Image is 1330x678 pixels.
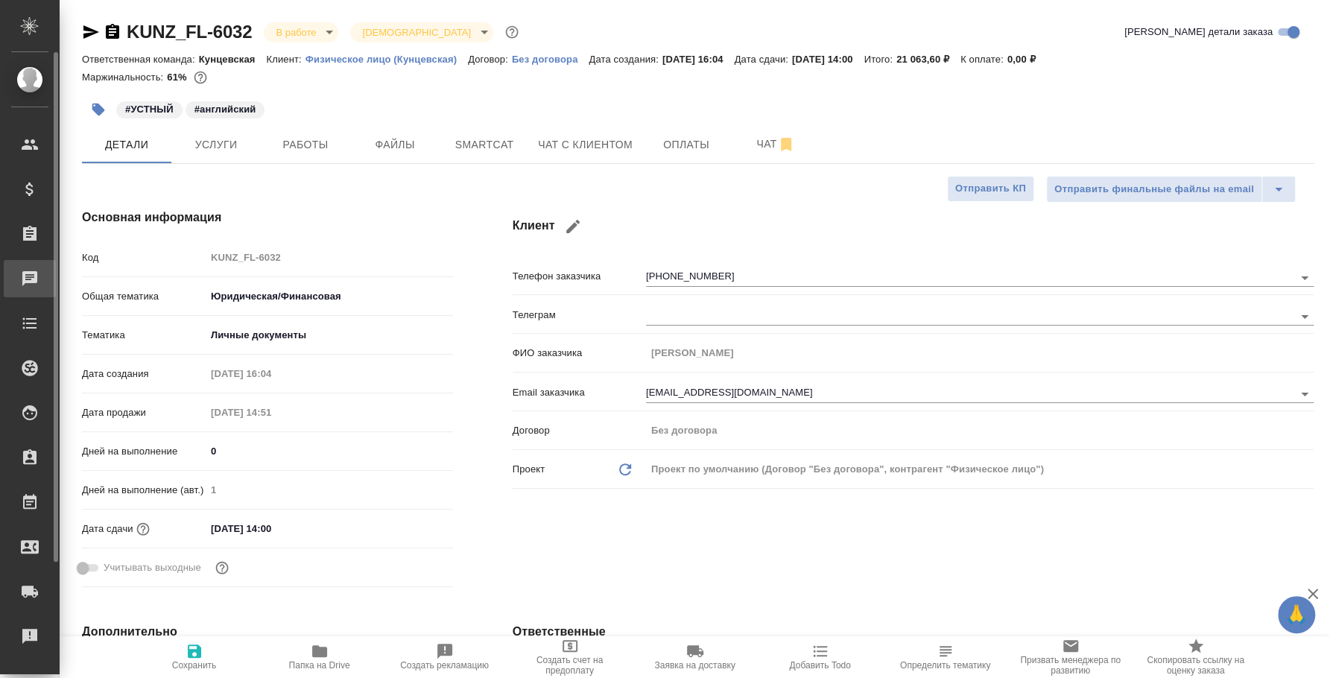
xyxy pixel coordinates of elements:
p: К оплате: [960,54,1007,65]
input: Пустое поле [206,479,453,501]
div: В работе [264,22,338,42]
span: Чат с клиентом [538,136,633,154]
input: Пустое поле [646,342,1314,364]
h4: Основная информация [82,209,453,226]
button: Создать рекламацию [382,636,507,678]
button: 🙏 [1278,596,1315,633]
svg: Отписаться [777,136,795,153]
button: Создать счет на предоплату [507,636,633,678]
p: Проект [513,462,545,477]
p: 0,00 ₽ [1007,54,1047,65]
input: ✎ Введи что-нибудь [206,440,453,462]
p: Договор [513,423,646,438]
p: Дата сдачи [82,522,133,536]
span: Детали [91,136,162,154]
p: Код [82,250,206,265]
p: Дата продажи [82,405,206,420]
button: Open [1294,306,1315,327]
button: Доп статусы указывают на важность/срочность заказа [502,22,522,42]
button: Папка на Drive [257,636,382,678]
button: Open [1294,384,1315,405]
p: 61% [167,72,190,83]
button: Скопировать ссылку на оценку заказа [1133,636,1258,678]
p: Дата создания: [589,54,662,65]
h4: Дополнительно [82,623,453,641]
span: Папка на Drive [289,660,350,671]
input: Пустое поле [646,419,1314,441]
button: Если добавить услуги и заполнить их объемом, то дата рассчитается автоматически [133,519,153,539]
button: Отправить КП [947,176,1034,202]
p: ФИО заказчика [513,346,646,361]
p: Дней на выполнение [82,444,206,459]
span: Работы [270,136,341,154]
span: Отправить КП [955,180,1026,197]
span: Оплаты [650,136,722,154]
div: Проект по умолчанию (Договор "Без договора", контрагент "Физическое лицо") [646,457,1314,482]
button: Скопировать ссылку для ЯМессенджера [82,23,100,41]
a: KUNZ_FL-6032 [127,22,252,42]
span: Создать счет на предоплату [516,655,624,676]
span: Определить тематику [900,660,990,671]
a: Физическое лицо (Кунцевская) [305,52,468,65]
span: Сохранить [172,660,217,671]
p: Без договора [512,54,589,65]
input: Пустое поле [206,247,453,268]
span: Учитывать выходные [104,560,201,575]
input: Пустое поле [206,402,336,423]
p: Общая тематика [82,289,206,304]
input: Пустое поле [206,363,336,384]
div: Личные документы [206,323,453,348]
span: Добавить Todo [789,660,850,671]
p: 21 063,60 ₽ [896,54,960,65]
span: [PERSON_NAME] детали заказа [1124,25,1273,39]
p: Дней на выполнение (авт.) [82,483,206,498]
span: Файлы [359,136,431,154]
button: Open [1294,267,1315,288]
p: Дата сдачи: [734,54,791,65]
span: Услуги [180,136,252,154]
p: Итого: [864,54,896,65]
div: В работе [350,22,493,42]
button: Заявка на доставку [633,636,758,678]
p: Тематика [82,328,206,343]
p: Email заказчика [513,385,646,400]
span: Создать рекламацию [400,660,489,671]
button: Добавить тэг [82,93,115,126]
span: Заявка на доставку [654,660,735,671]
p: Договор: [468,54,512,65]
button: 6801.10 RUB; [191,68,210,87]
p: Кунцевская [199,54,267,65]
h4: Клиент [513,209,1314,244]
span: Отправить финальные файлы на email [1054,181,1254,198]
p: Ответственная команда: [82,54,199,65]
p: Телеграм [513,308,646,323]
span: Призвать менеджера по развитию [1017,655,1124,676]
p: #УСТНЫЙ [125,102,174,117]
button: В работе [271,26,320,39]
p: [DATE] 16:04 [662,54,735,65]
h4: Ответственные [513,623,1314,641]
span: УСТНЫЙ [115,102,184,115]
a: Без договора [512,52,589,65]
button: Призвать менеджера по развитию [1008,636,1133,678]
button: Сохранить [132,636,257,678]
span: Чат [740,135,811,153]
div: split button [1046,176,1296,203]
p: [DATE] 14:00 [792,54,864,65]
button: Добавить Todo [758,636,883,678]
p: #английский [194,102,256,117]
button: Определить тематику [883,636,1008,678]
div: Юридическая/Финансовая [206,284,453,309]
span: 🙏 [1284,599,1309,630]
input: ✎ Введи что-нибудь [206,518,336,539]
span: Smartcat [449,136,520,154]
button: Скопировать ссылку [104,23,121,41]
p: Дата создания [82,367,206,381]
p: Клиент: [267,54,305,65]
p: Телефон заказчика [513,269,646,284]
span: Скопировать ссылку на оценку заказа [1142,655,1250,676]
span: английский [184,102,267,115]
button: [DEMOGRAPHIC_DATA] [358,26,475,39]
p: Физическое лицо (Кунцевская) [305,54,468,65]
button: Выбери, если сб и вс нужно считать рабочими днями для выполнения заказа. [212,558,232,577]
